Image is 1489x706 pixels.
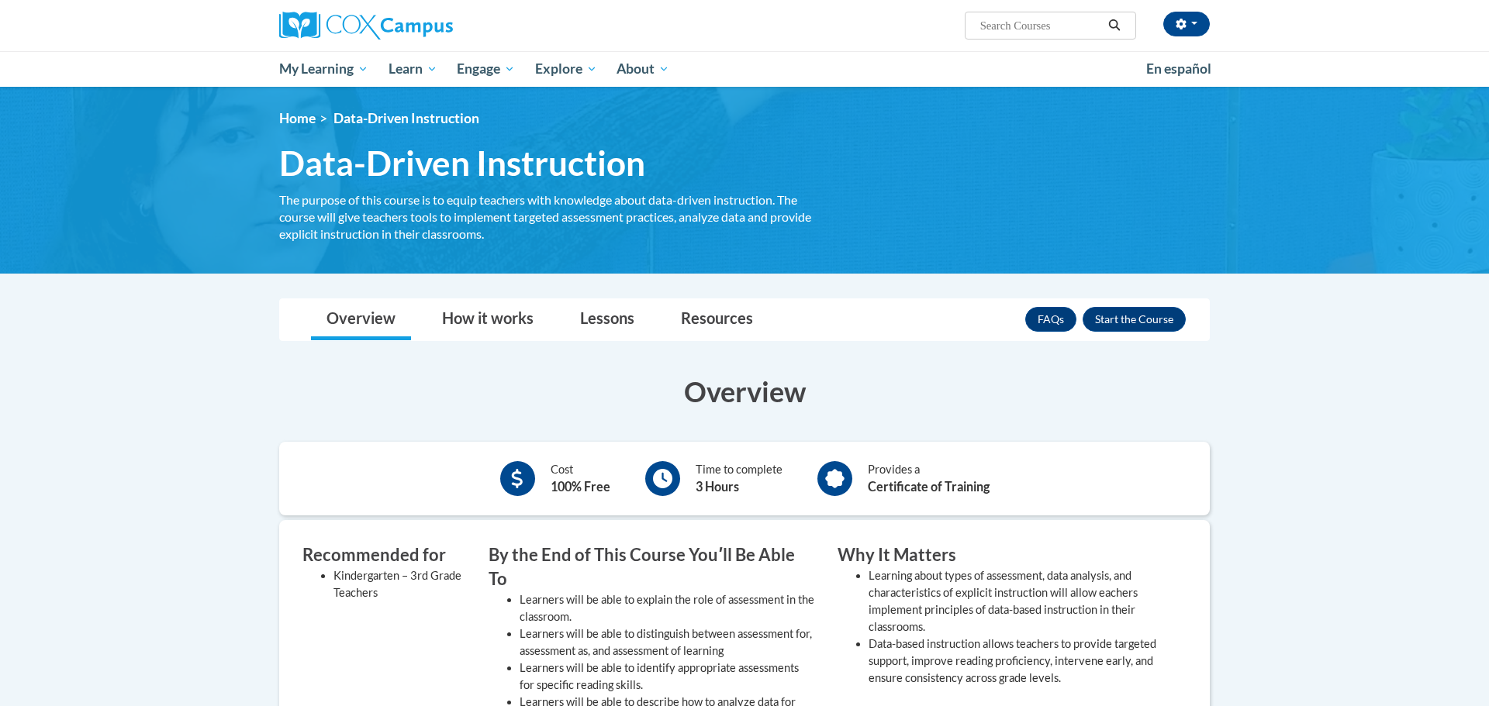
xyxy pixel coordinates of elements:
[520,591,814,625] li: Learners will be able to explain the role of assessment in the classroom.
[696,461,783,496] div: Time to complete
[333,567,465,601] li: Kindergarten – 3rd Grade Teachers
[551,461,610,496] div: Cost
[1146,60,1211,77] span: En español
[868,461,990,496] div: Provides a
[696,479,739,494] b: 3 Hours
[279,60,368,78] span: My Learning
[617,60,669,78] span: About
[535,60,597,78] span: Explore
[279,372,1210,411] h3: Overview
[389,60,437,78] span: Learn
[256,51,1233,87] div: Main menu
[427,299,549,340] a: How it works
[868,479,990,494] b: Certificate of Training
[302,543,465,567] h3: Recommended for
[520,660,814,694] li: Learners will be able to identify appropriate assessments for specific reading skills.
[525,51,607,87] a: Explore
[447,51,525,87] a: Engage
[489,543,814,591] h3: By the End of This Course Youʹll Be Able To
[1025,307,1076,332] a: FAQs
[565,299,650,340] a: Lessons
[279,191,814,243] div: The purpose of this course is to equip teachers with knowledge about data-driven instruction. The...
[520,625,814,660] li: Learners will be able to distinguish between assessment for, assessment as, and assessment of lea...
[279,12,453,40] img: Cox Campus
[979,16,1103,35] input: Search Courses
[378,51,447,87] a: Learn
[311,299,411,340] a: Overview
[665,299,769,340] a: Resources
[279,12,574,40] a: Cox Campus
[838,543,1163,567] h3: Why It Matters
[1103,16,1126,35] button: Search
[869,567,1163,635] li: Learning about types of assessment, data analysis, and characteristics of explicit instruction wi...
[333,110,479,126] span: Data-Driven Instruction
[607,51,680,87] a: About
[269,51,378,87] a: My Learning
[551,479,610,494] b: 100% Free
[279,110,316,126] a: Home
[457,60,515,78] span: Engage
[1163,12,1210,36] button: Account Settings
[279,143,645,184] span: Data-Driven Instruction
[1083,307,1186,332] button: Enroll
[869,635,1163,687] li: Data-based instruction allows teachers to provide targeted support, improve reading proficiency, ...
[1136,53,1221,85] a: En español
